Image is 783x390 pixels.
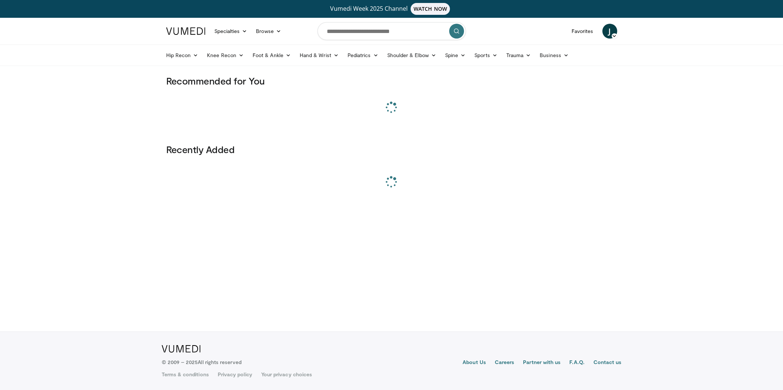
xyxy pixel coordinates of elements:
a: Vumedi Week 2025 ChannelWATCH NOW [167,3,616,15]
a: Partner with us [523,358,560,367]
a: Knee Recon [203,48,248,63]
input: Search topics, interventions [318,22,466,40]
a: Your privacy choices [261,371,312,378]
a: Terms & conditions [162,371,209,378]
a: Spine [441,48,470,63]
a: Favorites [567,24,598,39]
a: Privacy policy [218,371,252,378]
a: Business [535,48,573,63]
a: Hip Recon [162,48,203,63]
a: Pediatrics [343,48,383,63]
span: All rights reserved [198,359,241,365]
h3: Recommended for You [166,75,617,87]
a: Shoulder & Elbow [383,48,441,63]
p: © 2009 – 2025 [162,358,241,366]
a: Contact us [593,358,622,367]
a: Foot & Ankle [248,48,295,63]
a: About Us [463,358,486,367]
img: VuMedi Logo [166,27,205,35]
a: Hand & Wrist [295,48,343,63]
a: Careers [495,358,514,367]
a: F.A.Q. [569,358,584,367]
a: J [602,24,617,39]
span: WATCH NOW [411,3,450,15]
img: VuMedi Logo [162,345,201,353]
h3: Recently Added [166,143,617,155]
a: Trauma [502,48,536,63]
a: Browse [251,24,286,39]
a: Specialties [210,24,252,39]
a: Sports [470,48,502,63]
